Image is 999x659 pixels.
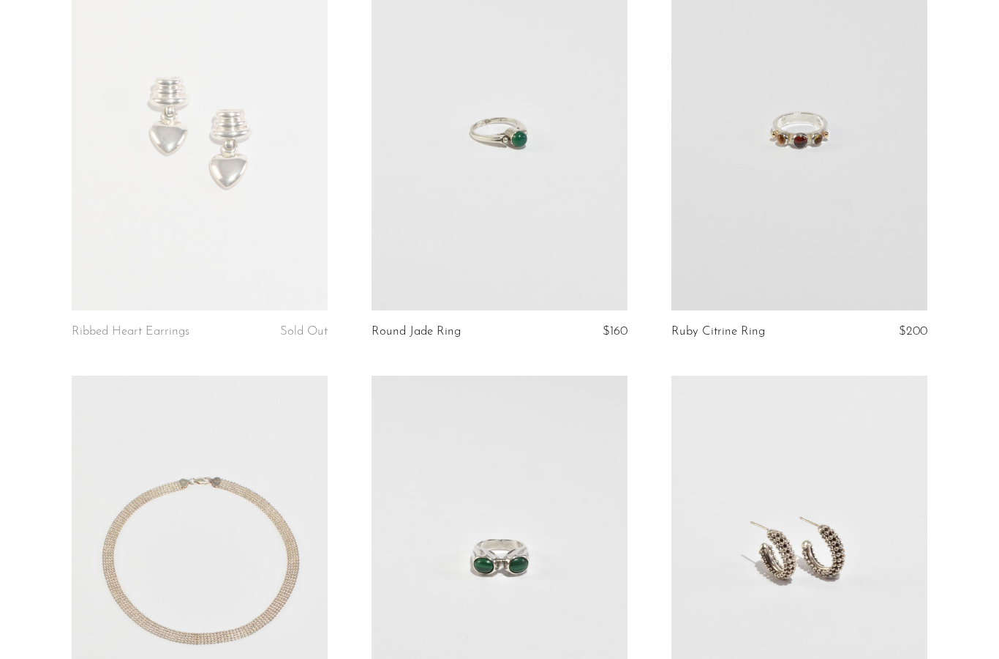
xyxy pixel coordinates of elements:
a: Ruby Citrine Ring [671,325,765,338]
span: $160 [603,325,627,338]
a: Round Jade Ring [372,325,461,338]
a: Ribbed Heart Earrings [72,325,189,338]
span: Sold Out [280,325,328,338]
span: $200 [899,325,927,338]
